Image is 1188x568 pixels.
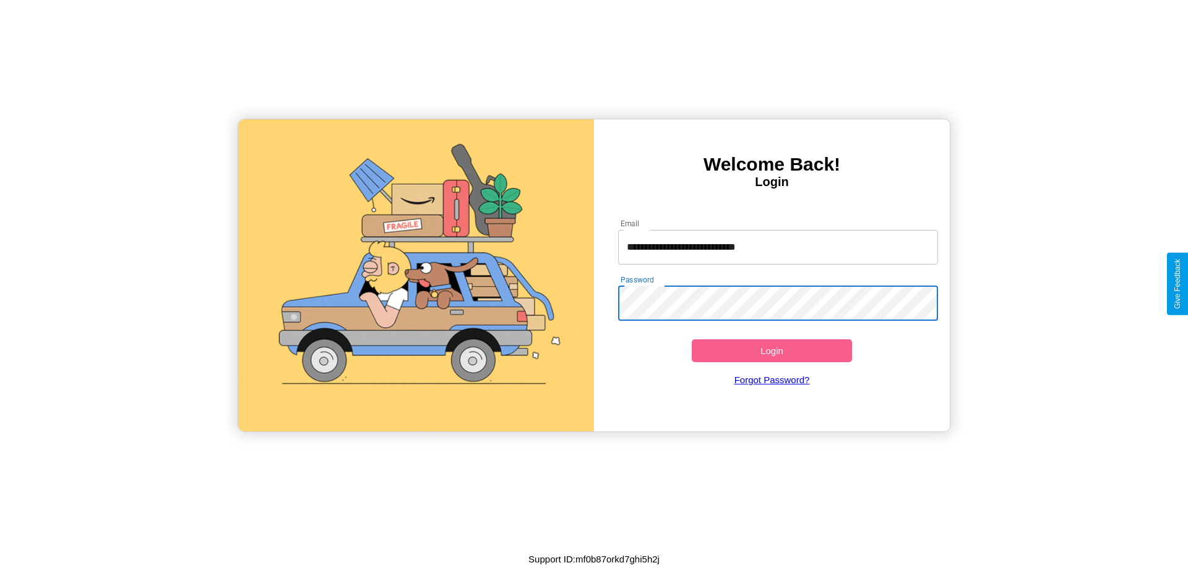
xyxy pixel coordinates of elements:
[621,218,640,229] label: Email
[692,339,852,362] button: Login
[238,119,594,431] img: gif
[612,362,932,397] a: Forgot Password?
[1173,259,1182,309] div: Give Feedback
[621,274,653,285] label: Password
[528,551,660,567] p: Support ID: mf0b87orkd7ghi5h2j
[594,154,950,175] h3: Welcome Back!
[594,175,950,189] h4: Login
